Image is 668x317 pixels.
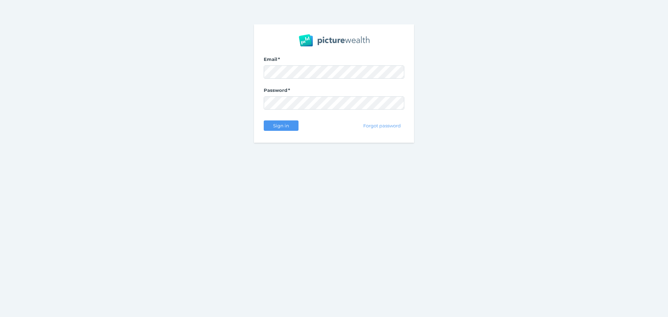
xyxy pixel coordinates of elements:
button: Forgot password [360,120,404,131]
span: Sign in [270,123,292,128]
label: Password [264,87,404,96]
span: Forgot password [360,123,404,128]
img: PW [299,34,369,47]
label: Email [264,56,404,65]
button: Sign in [264,120,299,131]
